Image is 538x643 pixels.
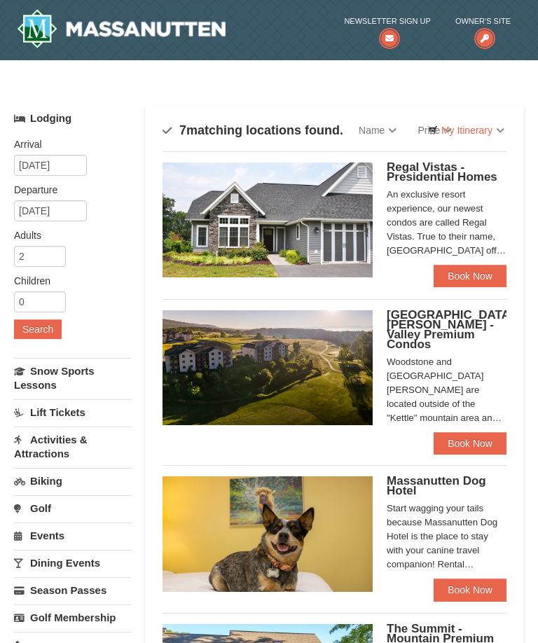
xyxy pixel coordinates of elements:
a: Dining Events [14,550,131,576]
a: Name [348,116,407,144]
a: My Itinerary [419,120,513,141]
a: Lodging [14,106,131,131]
img: 27428181-5-81c892a3.jpg [163,476,373,591]
a: Massanutten Resort [17,9,226,48]
label: Departure [14,183,120,197]
a: Activities & Attractions [14,427,131,466]
a: Book Now [434,579,506,601]
a: Newsletter Sign Up [344,14,430,43]
a: Price [407,116,462,144]
span: Owner's Site [455,14,511,28]
a: Golf Membership [14,604,131,630]
a: Events [14,523,131,548]
span: [GEOGRAPHIC_DATA][PERSON_NAME] - Valley Premium Condos [387,308,514,351]
img: 19218991-1-902409a9.jpg [163,163,373,277]
a: Book Now [434,432,506,455]
span: Regal Vistas - Presidential Homes [387,160,497,184]
a: Season Passes [14,577,131,603]
a: Biking [14,468,131,494]
a: Lift Tickets [14,399,131,425]
a: Owner's Site [455,14,511,43]
div: Woodstone and [GEOGRAPHIC_DATA][PERSON_NAME] are located outside of the "Kettle" mountain area an... [387,355,506,425]
img: 19219041-4-ec11c166.jpg [163,310,373,425]
span: Massanutten Dog Hotel [387,474,486,497]
div: Start wagging your tails because Massanutten Dog Hotel is the place to stay with your canine trav... [387,502,506,572]
a: Book Now [434,265,506,287]
span: Newsletter Sign Up [344,14,430,28]
img: Massanutten Resort Logo [17,9,226,48]
h4: matching locations found. [163,123,343,137]
label: Adults [14,228,120,242]
button: Search [14,319,62,339]
label: Children [14,274,120,288]
a: Golf [14,495,131,521]
div: An exclusive resort experience, our newest condos are called Regal Vistas. True to their name, [G... [387,188,506,258]
a: Snow Sports Lessons [14,358,131,398]
span: 7 [179,123,186,137]
label: Arrival [14,137,120,151]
